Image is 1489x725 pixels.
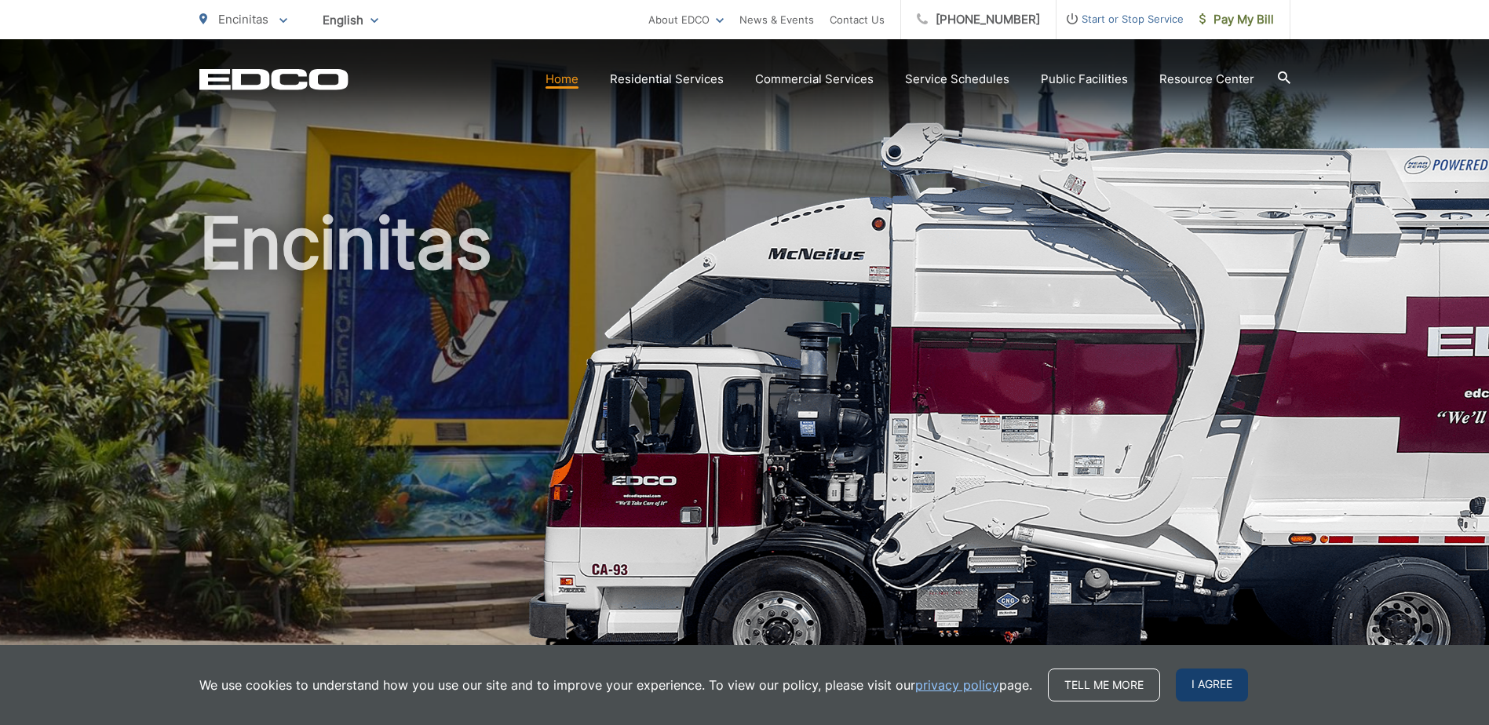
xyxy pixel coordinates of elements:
a: Public Facilities [1041,70,1128,89]
a: Contact Us [830,10,885,29]
span: Pay My Bill [1199,10,1274,29]
a: About EDCO [648,10,724,29]
p: We use cookies to understand how you use our site and to improve your experience. To view our pol... [199,676,1032,694]
a: Residential Services [610,70,724,89]
a: Home [546,70,578,89]
h1: Encinitas [199,204,1290,701]
a: News & Events [739,10,814,29]
a: Commercial Services [755,70,874,89]
a: privacy policy [915,676,999,694]
a: Tell me more [1048,669,1160,701]
a: EDCD logo. Return to the homepage. [199,68,349,90]
a: Resource Center [1159,70,1254,89]
span: Encinitas [218,12,268,27]
span: I agree [1176,669,1248,701]
a: Service Schedules [905,70,1009,89]
span: English [311,6,390,34]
